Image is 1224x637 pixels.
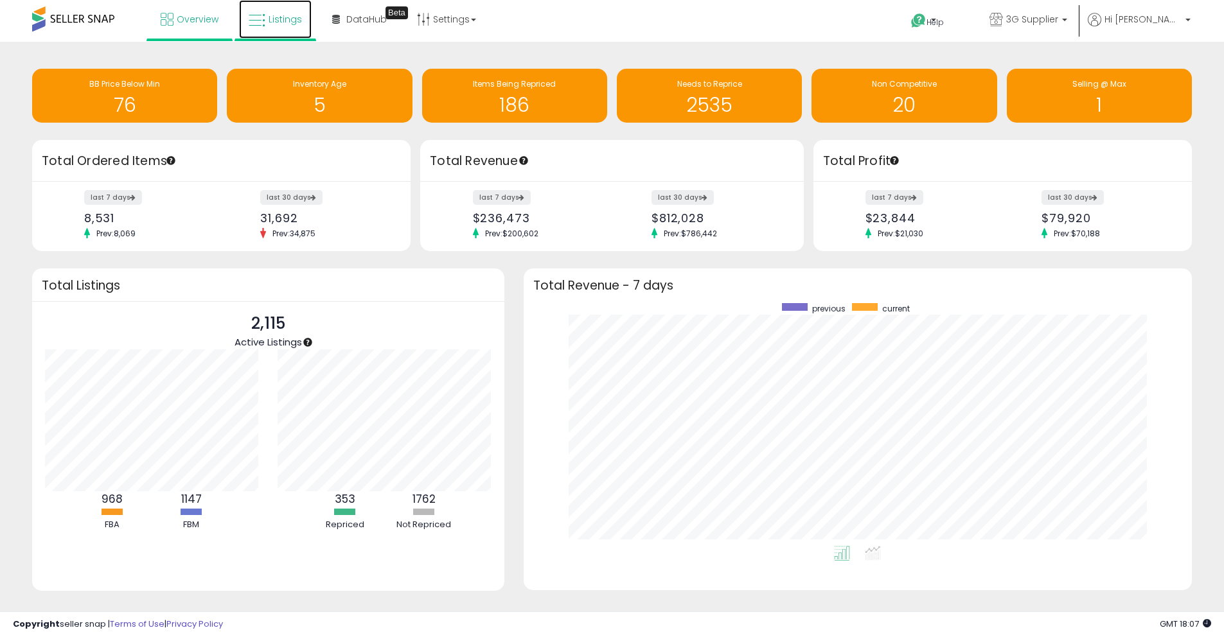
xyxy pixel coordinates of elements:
h3: Total Ordered Items [42,152,401,170]
b: 1762 [412,491,436,507]
span: Active Listings [235,335,302,349]
h1: 1 [1013,94,1185,116]
a: Privacy Policy [166,618,223,630]
a: Hi [PERSON_NAME] [1088,13,1191,42]
label: last 30 days [652,190,714,205]
div: 31,692 [260,211,388,225]
span: Prev: 8,069 [90,228,142,239]
a: Terms of Use [110,618,164,630]
h1: 76 [39,94,211,116]
span: Prev: 34,875 [266,228,322,239]
label: last 7 days [84,190,142,205]
div: Tooltip anchor [386,6,408,19]
span: DataHub [346,13,387,26]
label: last 7 days [865,190,923,205]
h1: 20 [818,94,990,116]
span: Prev: $786,442 [657,228,723,239]
span: BB Price Below Min [89,78,160,89]
span: Inventory Age [293,78,346,89]
span: Needs to Reprice [677,78,742,89]
span: Prev: $200,602 [479,228,545,239]
a: Items Being Repriced 186 [422,69,607,123]
strong: Copyright [13,618,60,630]
a: Non Competitive 20 [812,69,997,123]
span: Non Competitive [872,78,937,89]
div: $812,028 [652,211,781,225]
div: Tooltip anchor [518,155,529,166]
span: Overview [177,13,218,26]
div: Tooltip anchor [165,155,177,166]
b: 968 [102,491,123,507]
div: seller snap | | [13,618,223,631]
div: 8,531 [84,211,212,225]
h1: 5 [233,94,405,116]
div: Not Repriced [386,519,463,531]
h3: Total Revenue - 7 days [533,281,1182,290]
div: $236,473 [473,211,603,225]
span: 3G Supplier [1006,13,1058,26]
a: BB Price Below Min 76 [32,69,217,123]
span: Items Being Repriced [473,78,556,89]
span: Listings [269,13,302,26]
a: Inventory Age 5 [227,69,412,123]
span: previous [812,303,846,314]
a: Help [901,3,969,42]
span: current [882,303,910,314]
label: last 7 days [473,190,531,205]
span: Prev: $21,030 [871,228,930,239]
a: Selling @ Max 1 [1007,69,1192,123]
span: 2025-10-13 18:07 GMT [1160,618,1211,630]
h3: Total Listings [42,281,495,290]
b: 353 [335,491,355,507]
span: Selling @ Max [1072,78,1126,89]
span: Prev: $70,188 [1047,228,1106,239]
span: Help [927,17,944,28]
h3: Total Profit [823,152,1182,170]
div: Tooltip anchor [302,336,314,348]
h1: 186 [429,94,601,116]
label: last 30 days [1042,190,1104,205]
div: Repriced [306,519,384,531]
div: FBM [153,519,230,531]
h1: 2535 [623,94,795,116]
label: last 30 days [260,190,323,205]
i: Get Help [910,13,927,29]
div: $79,920 [1042,211,1169,225]
div: $23,844 [865,211,993,225]
div: FBA [74,519,151,531]
div: Tooltip anchor [889,155,900,166]
b: 1147 [181,491,202,507]
a: Needs to Reprice 2535 [617,69,802,123]
p: 2,115 [235,311,302,336]
h3: Total Revenue [430,152,794,170]
span: Hi [PERSON_NAME] [1104,13,1182,26]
